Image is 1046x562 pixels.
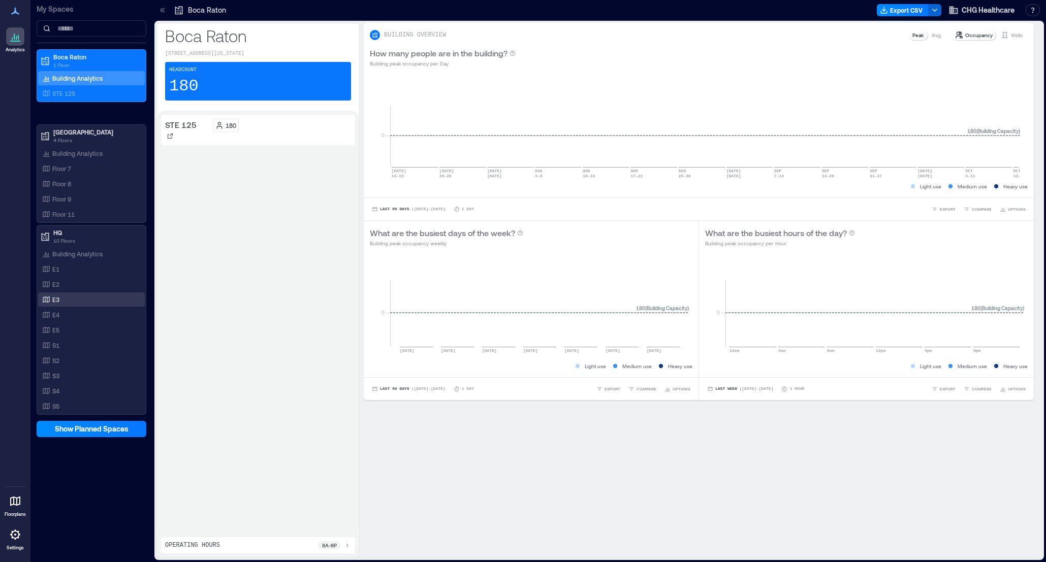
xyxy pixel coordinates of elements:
tspan: 0 [382,132,385,138]
text: SEP [822,169,830,173]
p: 4 Floors [53,136,139,144]
p: Boca Raton [188,5,226,15]
span: Show Planned Spaces [55,424,129,434]
p: Light use [920,362,941,370]
p: S2 [52,356,59,365]
text: 24-30 [679,174,691,178]
text: AUG [679,169,686,173]
p: STE 125 [165,119,197,131]
button: EXPORT [594,384,622,394]
text: 12-18 [1013,174,1026,178]
p: Floor 8 [52,180,71,188]
text: 20-26 [439,174,452,178]
p: 180 [226,121,236,129]
button: Last 90 Days |[DATE]-[DATE] [370,384,448,394]
button: COMPARE [626,384,658,394]
p: 1 Floor [53,61,139,69]
text: 21-27 [870,174,882,178]
button: COMPARE [962,204,994,214]
p: Floorplans [5,511,26,517]
p: Visits [1011,31,1023,39]
text: AUG [630,169,638,173]
p: E1 [52,265,59,273]
p: Heavy use [1003,182,1028,190]
span: EXPORT [940,386,956,392]
p: E3 [52,295,59,304]
text: [DATE] [400,348,415,353]
tspan: 0 [382,309,385,315]
p: Building Analytics [52,74,103,82]
p: Light use [920,182,941,190]
p: E5 [52,326,59,334]
text: OCT [965,169,973,173]
span: OPTIONS [1008,386,1026,392]
text: [DATE] [726,169,741,173]
button: CHG Healthcare [945,2,1018,18]
p: E4 [52,311,59,319]
button: OPTIONS [662,384,692,394]
p: Boca Raton [165,25,351,46]
p: How many people are in the building? [370,47,508,59]
p: Avg [932,31,941,39]
p: HQ [53,228,139,237]
button: OPTIONS [998,384,1028,394]
button: Last 90 Days |[DATE]-[DATE] [370,204,448,214]
p: Building Analytics [52,250,103,258]
p: Headcount [169,66,197,74]
text: 3-9 [535,174,543,178]
p: S5 [52,402,59,410]
p: What are the busiest days of the week? [370,227,515,239]
text: 10-16 [583,174,595,178]
text: [DATE] [917,169,932,173]
text: 4am [778,348,786,353]
text: [DATE] [482,348,497,353]
span: COMPARE [972,206,992,212]
p: Building peak occupancy weekly [370,239,523,247]
text: 7-13 [774,174,784,178]
text: [DATE] [487,169,502,173]
text: SEP [870,169,877,173]
p: Floor 11 [52,210,75,218]
text: 8am [827,348,835,353]
a: Analytics [3,24,28,56]
p: 180 [169,76,199,96]
p: Building Analytics [52,149,103,157]
p: 8a - 6p [322,541,337,549]
text: [DATE] [392,169,406,173]
p: Medium use [958,182,987,190]
text: [DATE] [487,174,502,178]
p: Heavy use [668,362,692,370]
p: Operating Hours [165,541,220,549]
a: Floorplans [2,489,29,520]
text: 4pm [925,348,932,353]
p: S3 [52,372,59,380]
button: COMPARE [962,384,994,394]
span: OPTIONS [1008,206,1026,212]
button: Show Planned Spaces [37,421,146,437]
p: [STREET_ADDRESS][US_STATE] [165,50,351,58]
p: Floor 9 [52,195,71,203]
span: EXPORT [605,386,620,392]
p: Occupancy [965,31,993,39]
span: EXPORT [940,206,956,212]
p: 1 Hour [789,386,804,392]
p: Light use [585,362,606,370]
p: What are the busiest hours of the day? [705,227,847,239]
p: Settings [7,545,24,551]
p: Building peak occupancy per Day [370,59,516,68]
p: E2 [52,280,59,288]
text: 17-23 [630,174,643,178]
p: Floor 7 [52,164,71,173]
button: EXPORT [930,204,958,214]
p: My Spaces [37,4,146,14]
p: Analytics [6,47,25,53]
text: [DATE] [564,348,579,353]
p: 10 Floors [53,237,139,245]
p: Medium use [958,362,987,370]
text: [DATE] [523,348,538,353]
text: 13-19 [392,174,404,178]
text: [DATE] [439,169,454,173]
span: COMPARE [972,386,992,392]
text: 8pm [973,348,981,353]
p: STE 125 [52,89,75,97]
